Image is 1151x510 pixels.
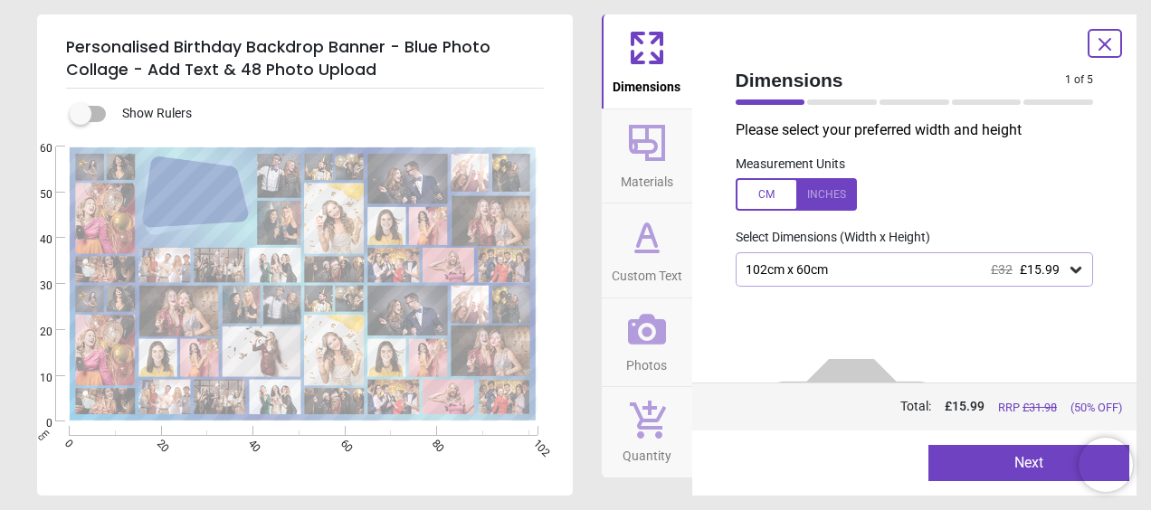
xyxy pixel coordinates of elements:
span: 15.99 [952,399,985,413]
span: £ 31.98 [1023,401,1057,414]
span: (50% OFF) [1070,400,1122,416]
span: £32 [991,262,1013,277]
button: Dimensions [602,14,692,109]
span: £15.99 [1020,262,1060,277]
span: £ [945,398,985,416]
button: Materials [602,109,692,203]
span: cm [35,427,52,443]
h5: Personalised Birthday Backdrop Banner - Blue Photo Collage - Add Text & 48 Photo Upload [66,29,544,89]
div: Show Rulers [81,103,573,125]
div: Total: [734,398,1123,416]
span: Dimensions [613,70,680,97]
span: 20 [18,325,52,340]
span: 10 [18,371,52,386]
label: Select Dimensions (Width x Height) [721,229,930,247]
button: Next [928,445,1129,481]
iframe: Brevo live chat [1079,438,1133,492]
p: Please select your preferred width and height [736,120,1108,140]
span: 50 [18,187,52,203]
span: 30 [18,279,52,294]
span: 40 [18,232,52,248]
div: 102cm x 60cm [744,262,1068,278]
span: Quantity [623,439,671,466]
span: 1 of 5 [1065,72,1093,88]
button: Photos [602,298,692,387]
span: 0 [18,416,52,431]
span: Photos [626,348,667,375]
span: Custom Text [612,259,682,286]
button: Quantity [602,387,692,477]
span: RRP [998,400,1057,416]
button: Custom Text [602,203,692,297]
span: Dimensions [736,67,1066,93]
label: Measurement Units [736,156,845,174]
span: 60 [18,141,52,156]
span: Materials [621,165,673,192]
